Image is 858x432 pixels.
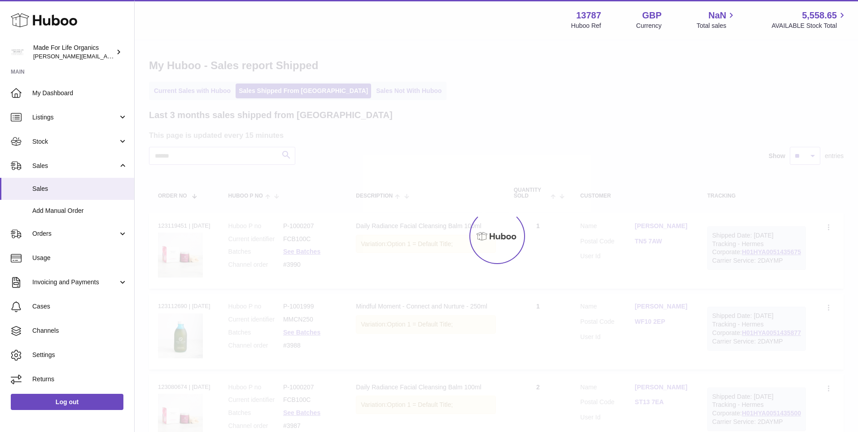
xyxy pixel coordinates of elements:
span: My Dashboard [32,89,127,97]
span: Returns [32,375,127,384]
span: Channels [32,326,127,335]
span: AVAILABLE Stock Total [771,22,847,30]
span: Sales [32,162,118,170]
span: 5,558.65 [802,9,837,22]
span: Usage [32,254,127,262]
span: NaN [708,9,726,22]
span: Invoicing and Payments [32,278,118,287]
span: [PERSON_NAME][EMAIL_ADDRESS][PERSON_NAME][DOMAIN_NAME] [33,53,228,60]
a: NaN Total sales [696,9,736,30]
div: Made For Life Organics [33,44,114,61]
strong: 13787 [576,9,601,22]
strong: GBP [642,9,661,22]
span: Sales [32,185,127,193]
a: Log out [11,394,123,410]
span: Cases [32,302,127,311]
span: Stock [32,137,118,146]
span: Orders [32,229,118,238]
span: Listings [32,113,118,122]
img: geoff.winwood@madeforlifeorganics.com [11,45,24,59]
span: Total sales [696,22,736,30]
div: Currency [636,22,662,30]
a: 5,558.65 AVAILABLE Stock Total [771,9,847,30]
span: Settings [32,351,127,359]
span: Add Manual Order [32,207,127,215]
div: Huboo Ref [571,22,601,30]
